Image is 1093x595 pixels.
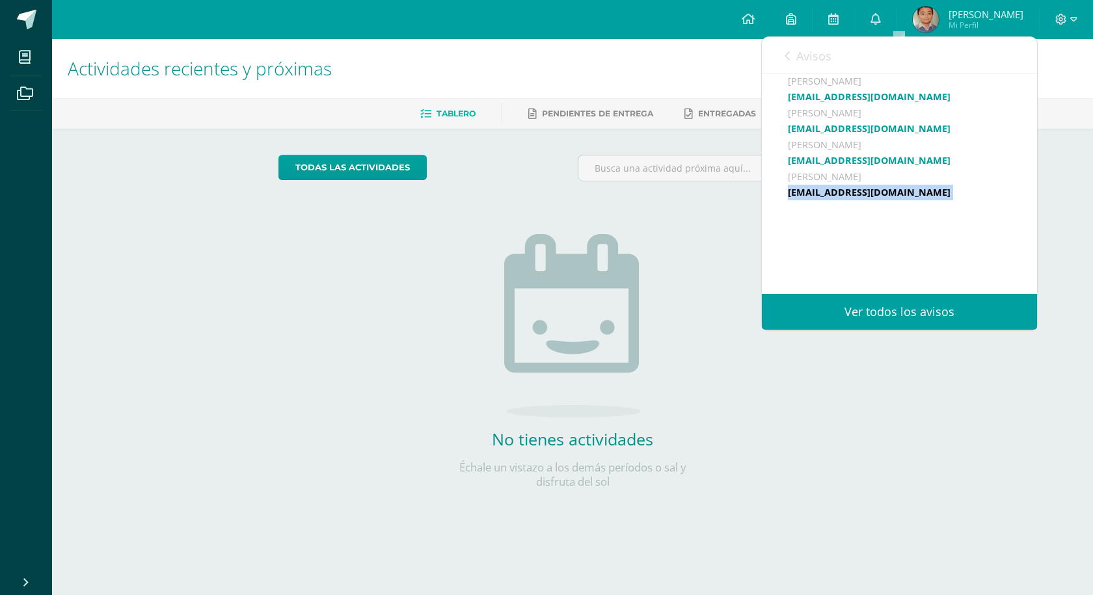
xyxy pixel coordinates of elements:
[68,56,332,81] span: Actividades recientes y próximas
[698,109,756,118] span: Entregadas
[949,20,1023,31] span: Mi Perfil
[788,122,951,135] a: [EMAIL_ADDRESS][DOMAIN_NAME]
[949,8,1023,21] span: [PERSON_NAME]
[796,48,831,64] span: Avisos
[788,154,951,166] a: [EMAIL_ADDRESS][DOMAIN_NAME]
[442,428,703,450] h2: No tienes actividades
[542,109,653,118] span: Pendientes de entrega
[578,155,867,181] input: Busca una actividad próxima aquí...
[762,294,1037,330] a: Ver todos los avisos
[684,103,756,124] a: Entregadas
[437,109,476,118] span: Tablero
[528,103,653,124] a: Pendientes de entrega
[278,155,427,180] a: todas las Actividades
[788,186,951,198] a: [EMAIL_ADDRESS][DOMAIN_NAME]
[442,460,703,489] p: Échale un vistazo a los demás períodos o sal y disfruta del sol
[504,234,641,417] img: no_activities.png
[788,90,951,103] a: [EMAIL_ADDRESS][DOMAIN_NAME]
[420,103,476,124] a: Tablero
[913,7,939,33] img: 6ef0f7d65e720c27c6de735a9d113546.png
